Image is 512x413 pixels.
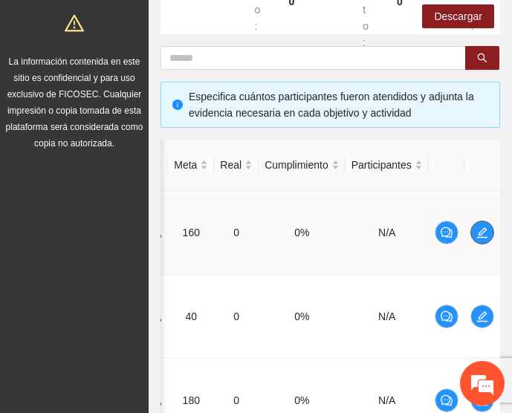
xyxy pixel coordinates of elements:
span: La información contenida en este sitio es confidencial y para uso exclusivo de FICOSEC. Cualquier... [6,56,143,149]
textarea: Escriba su mensaje y pulse “Intro” [7,264,283,316]
button: search [465,46,499,70]
td: N/A [346,275,429,359]
td: 0% [259,275,346,359]
th: Cumplimiento [259,140,346,191]
span: Participantes [351,157,412,173]
button: edit [470,305,494,328]
span: Meta [174,157,197,173]
th: Real [214,140,259,191]
td: 0 [214,275,259,359]
span: edit [471,310,493,322]
td: N/A [346,191,429,275]
span: info-circle [172,100,183,110]
td: 160 [168,191,214,275]
div: Chatee con nosotros ahora [77,76,250,95]
span: warning [65,13,84,33]
button: edit [470,221,494,244]
button: comment [435,305,458,328]
span: edit [471,227,493,238]
th: Meta [168,140,214,191]
td: 0 [214,191,259,275]
button: comment [435,388,458,412]
span: search [477,53,487,65]
span: Descargar [434,8,482,25]
div: Especifica cuántos participantes fueron atendidos y adjunta la evidencia necesaria en cada objeti... [189,88,488,121]
span: Estamos en línea. [86,128,205,278]
td: 0% [259,191,346,275]
button: Descargar [422,4,494,28]
div: Minimizar ventana de chat en vivo [244,7,279,43]
span: Real [220,157,242,173]
span: Cumplimiento [265,157,328,173]
th: Participantes [346,140,429,191]
button: comment [435,221,458,244]
td: 40 [168,275,214,359]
